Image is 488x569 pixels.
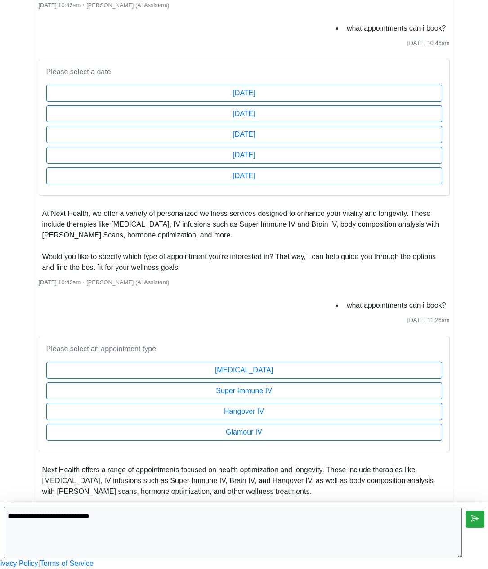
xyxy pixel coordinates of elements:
span: [DATE] 10:46am [39,2,81,9]
button: Hangover IV [46,403,442,420]
li: what appointments can i book? [343,298,450,313]
button: [DATE] [46,85,442,102]
li: what appointments can i book? [343,21,450,36]
button: [DATE] [46,167,442,184]
span: [PERSON_NAME] (AI Assistant) [86,279,169,286]
button: [MEDICAL_DATA] [46,362,442,379]
span: [DATE] 10:46am [39,279,81,286]
button: [DATE] [46,105,442,122]
small: ・ [39,2,170,9]
span: [DATE] 11:26am [407,317,450,323]
button: [DATE] [46,147,442,164]
p: Please select a date [46,67,442,77]
li: Next Health offers a range of appointments focused on health optimization and longevity. These in... [39,463,450,520]
span: [DATE] 10:46am [407,40,450,46]
p: Please select an appointment type [46,344,442,354]
button: Super Immune IV [46,382,442,399]
button: Glamour IV [46,424,442,441]
li: At Next Health, we offer a variety of personalized wellness services designed to enhance your vit... [39,206,450,275]
small: ・ [39,279,170,286]
button: [DATE] [46,126,442,143]
span: [PERSON_NAME] (AI Assistant) [86,2,169,9]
